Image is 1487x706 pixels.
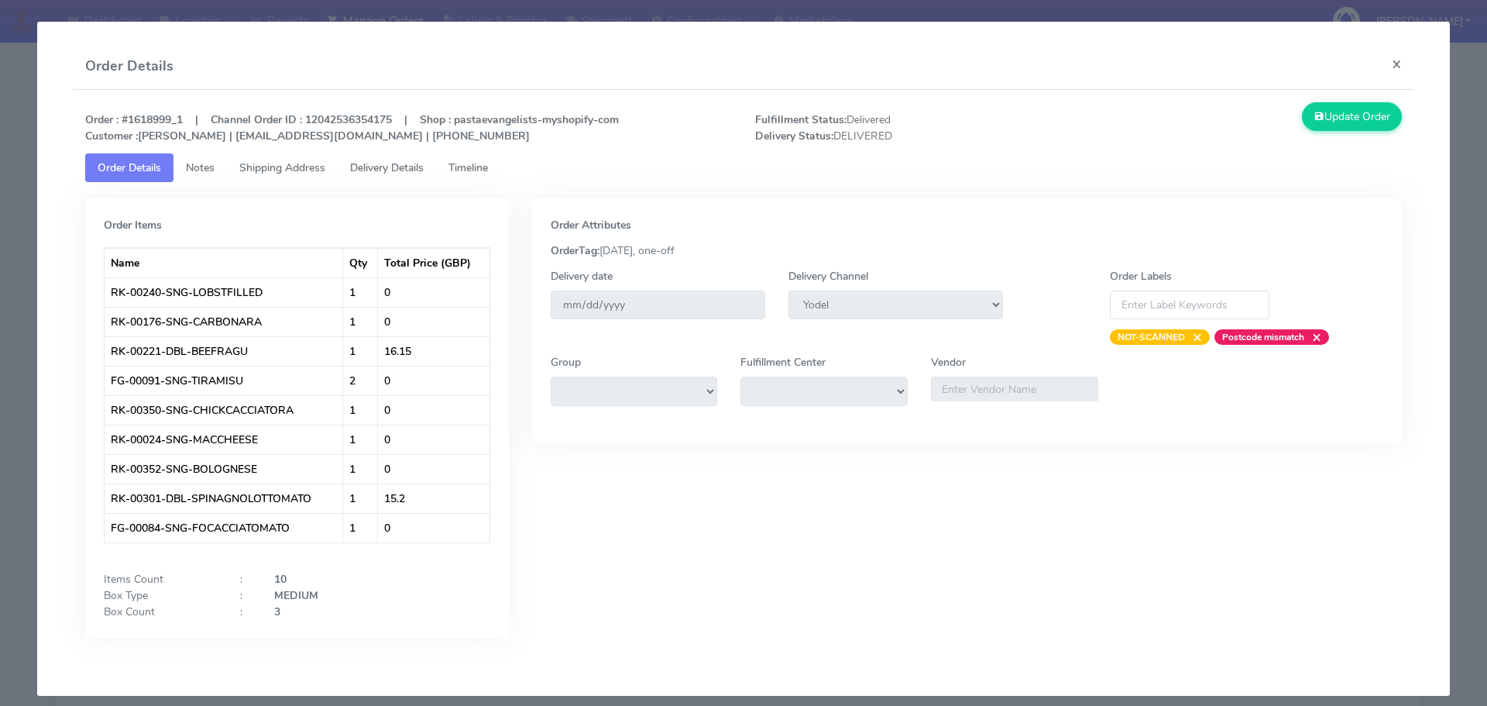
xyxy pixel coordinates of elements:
span: Notes [186,160,215,175]
div: Box Type [92,587,228,604]
td: 0 [378,366,489,395]
div: Items Count [92,571,228,587]
button: Update Order [1302,102,1403,131]
td: RK-00301-DBL-SPINAGNOLOTTOMATO [105,484,344,513]
label: Order Labels [1110,268,1172,284]
span: Shipping Address [239,160,325,175]
td: 1 [343,395,378,425]
button: Close [1379,43,1414,84]
input: Enter Label Keywords [1110,291,1269,319]
strong: Fulfillment Status: [755,112,847,127]
th: Total Price (GBP) [378,248,489,277]
td: RK-00024-SNG-MACCHEESE [105,425,344,454]
label: Delivery date [551,268,613,284]
td: 0 [378,395,489,425]
ul: Tabs [85,153,1403,182]
label: Delivery Channel [788,268,868,284]
input: Enter Vendor Name [931,377,1098,401]
div: : [228,571,263,587]
td: FG-00091-SNG-TIRAMISU [105,366,344,395]
span: Delivered DELIVERED [743,112,1079,144]
strong: 10 [274,572,287,587]
td: 1 [343,454,378,484]
span: × [1185,329,1202,345]
span: Timeline [448,160,488,175]
td: 0 [378,425,489,454]
td: 1 [343,513,378,542]
td: 1 [343,336,378,366]
th: Name [105,248,344,277]
div: : [228,587,263,604]
td: RK-00350-SNG-CHICKCACCIATORA [105,395,344,425]
strong: MEDIUM [274,588,318,603]
strong: Order Attributes [551,218,631,232]
strong: 3 [274,604,280,619]
div: : [228,604,263,620]
td: 1 [343,425,378,454]
td: 0 [378,277,489,307]
th: Qty [343,248,378,277]
td: 1 [343,307,378,336]
td: RK-00240-SNG-LOBSTFILLED [105,277,344,307]
strong: Order : #1618999_1 | Channel Order ID : 12042536354175 | Shop : pastaevangelists-myshopify-com [P... [85,112,619,143]
td: 1 [343,277,378,307]
strong: Postcode mismatch [1222,331,1304,343]
td: 0 [378,513,489,542]
td: RK-00176-SNG-CARBONARA [105,307,344,336]
label: Vendor [931,354,966,370]
span: × [1304,329,1321,345]
td: 15.2 [378,484,489,513]
label: Group [551,354,581,370]
td: 0 [378,454,489,484]
td: 0 [378,307,489,336]
span: Order Details [98,160,161,175]
td: RK-00352-SNG-BOLOGNESE [105,454,344,484]
td: 1 [343,484,378,513]
label: Fulfillment Center [740,354,826,370]
h4: Order Details [85,56,173,77]
div: Box Count [92,604,228,620]
strong: Customer : [85,129,138,143]
span: Delivery Details [350,160,424,175]
strong: OrderTag: [551,243,599,258]
td: FG-00084-SNG-FOCACCIATOMATO [105,513,344,542]
td: RK-00221-DBL-BEEFRAGU [105,336,344,366]
strong: Delivery Status: [755,129,833,143]
div: [DATE], one-off [539,243,1396,259]
strong: Order Items [104,218,162,232]
td: 2 [343,366,378,395]
strong: NOT-SCANNED [1118,331,1185,343]
td: 16.15 [378,336,489,366]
